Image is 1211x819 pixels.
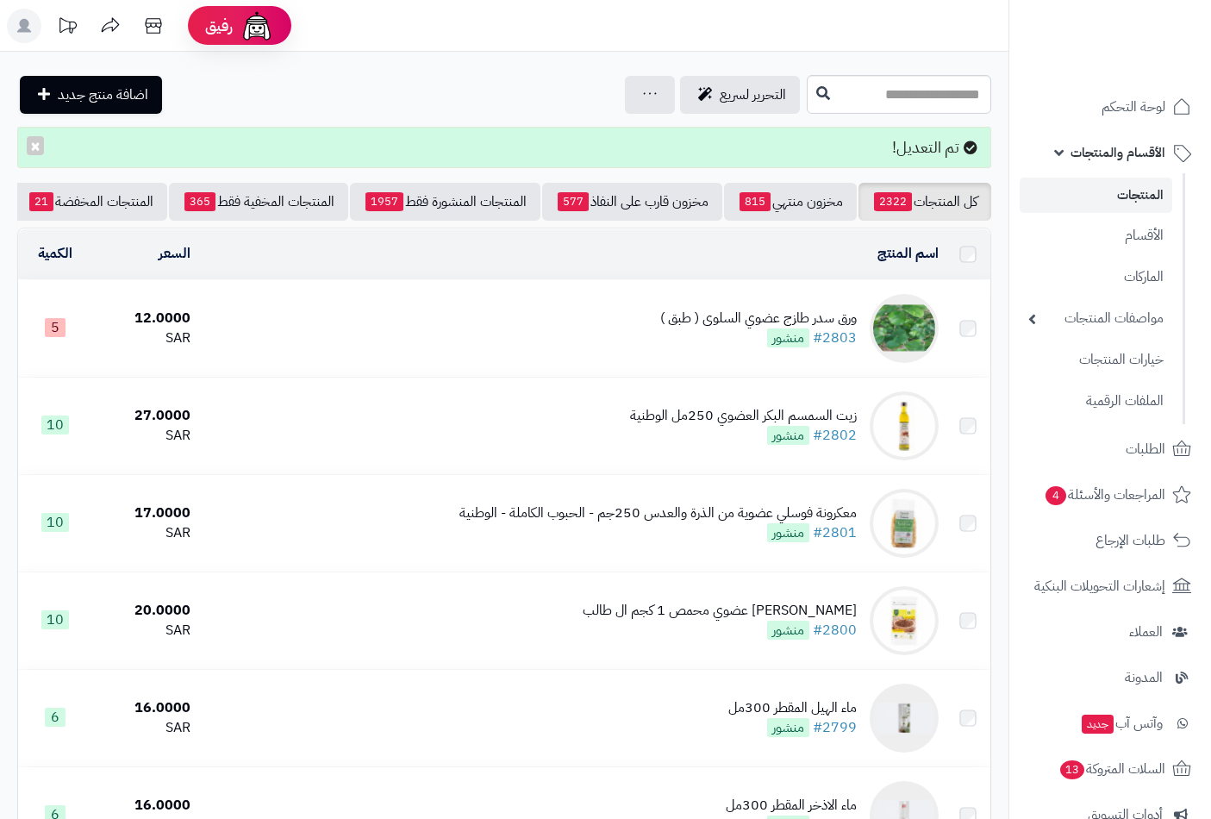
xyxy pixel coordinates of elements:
span: جديد [1082,715,1114,734]
span: 4 [1045,485,1067,506]
span: منشور [767,621,809,640]
div: ماء الاذخر المقطر 300مل [726,796,857,816]
img: شعير عضوي محمص 1 كجم ال طالب [870,586,939,655]
span: 10 [41,610,69,629]
a: المنتجات المخفضة21 [14,183,167,221]
img: زيت السمسم البكر العضوي 250مل الوطنية [870,391,939,460]
div: 27.0000 [98,406,190,426]
a: مواصفات المنتجات [1020,300,1172,337]
a: كل المنتجات2322 [858,183,991,221]
a: المدونة [1020,657,1201,698]
img: ورق سدر طازج عضوي السلوى ( طبق ) [870,294,939,363]
div: SAR [98,328,190,348]
span: وآتس آب [1080,711,1163,735]
span: المدونة [1125,666,1163,690]
div: 17.0000 [98,503,190,523]
div: SAR [98,523,190,543]
a: طلبات الإرجاع [1020,520,1201,561]
a: المراجعات والأسئلة4 [1020,474,1201,516]
a: #2800 [813,620,857,641]
span: منشور [767,328,809,347]
a: #2802 [813,425,857,446]
span: طلبات الإرجاع [1096,528,1165,553]
span: منشور [767,523,809,542]
a: وآتس آبجديد [1020,703,1201,744]
a: اسم المنتج [877,243,939,264]
a: التحرير لسريع [680,76,800,114]
span: اضافة منتج جديد [58,84,148,105]
span: منشور [767,426,809,445]
div: SAR [98,426,190,446]
a: مخزون منتهي815 [724,183,857,221]
span: 6 [45,708,66,727]
a: #2801 [813,522,857,543]
a: #2799 [813,717,857,738]
img: logo-2.png [1094,13,1195,49]
span: منشور [767,718,809,737]
span: 815 [740,192,771,211]
span: 5 [45,318,66,337]
a: لوحة التحكم [1020,86,1201,128]
span: 21 [29,192,53,211]
span: العملاء [1129,620,1163,644]
a: المنتجات [1020,178,1172,213]
div: 20.0000 [98,601,190,621]
div: زيت السمسم البكر العضوي 250مل الوطنية [630,406,857,426]
a: الأقسام [1020,217,1172,254]
a: الماركات [1020,259,1172,296]
a: المنتجات المخفية فقط365 [169,183,348,221]
div: [PERSON_NAME] عضوي محمص 1 كجم ال طالب [583,601,857,621]
a: العملاء [1020,611,1201,653]
img: ai-face.png [240,9,274,43]
span: 10 [41,513,69,532]
button: × [27,136,44,155]
div: 16.0000 [98,698,190,718]
div: SAR [98,621,190,641]
div: ماء الهيل المقطر 300مل [728,698,857,718]
span: 1957 [365,192,403,211]
span: 13 [1059,760,1085,780]
a: المنتجات المنشورة فقط1957 [350,183,540,221]
span: التحرير لسريع [720,84,786,105]
a: الكمية [38,243,72,264]
span: 577 [558,192,589,211]
span: 2322 [874,192,912,211]
span: 10 [41,416,69,435]
span: السلات المتروكة [1058,757,1165,781]
a: الطلبات [1020,428,1201,470]
span: لوحة التحكم [1102,95,1165,119]
div: ورق سدر طازج عضوي السلوى ( طبق ) [660,309,857,328]
span: الطلبات [1126,437,1165,461]
span: المراجعات والأسئلة [1044,483,1165,507]
div: 12.0000 [98,309,190,328]
img: ماء الهيل المقطر 300مل [870,684,939,753]
a: تحديثات المنصة [46,9,89,47]
a: الملفات الرقمية [1020,383,1172,420]
img: معكرونة فوسلي عضوية من الذرة والعدس 250جم - الحبوب الكاملة - الوطنية [870,489,939,558]
div: SAR [98,718,190,738]
span: إشعارات التحويلات البنكية [1034,574,1165,598]
span: 365 [184,192,215,211]
a: اضافة منتج جديد [20,76,162,114]
a: #2803 [813,328,857,348]
a: السلات المتروكة13 [1020,748,1201,790]
span: رفيق [205,16,233,36]
div: تم التعديل! [17,127,991,168]
a: مخزون قارب على النفاذ577 [542,183,722,221]
a: السعر [159,243,190,264]
span: الأقسام والمنتجات [1071,141,1165,165]
a: إشعارات التحويلات البنكية [1020,566,1201,607]
div: 16.0000 [98,796,190,816]
div: معكرونة فوسلي عضوية من الذرة والعدس 250جم - الحبوب الكاملة - الوطنية [459,503,857,523]
a: خيارات المنتجات [1020,341,1172,378]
